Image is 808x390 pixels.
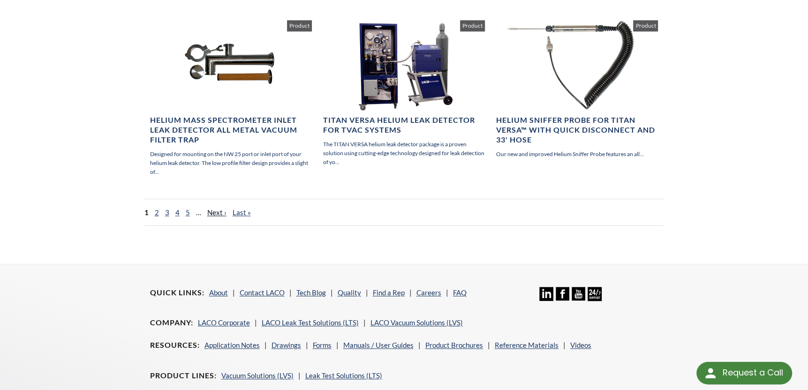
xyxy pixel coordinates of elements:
[262,318,359,327] a: LACO Leak Test Solutions (LTS)
[209,288,228,297] a: About
[196,208,201,217] span: …
[323,140,485,167] p: The TITAN VERSA helium leak detector package is a proven solution using cutting-edge technology d...
[323,115,485,135] h4: TITAN VERSA Helium Leak Detector for TVAC Systems
[144,199,664,226] nav: pager
[496,20,658,158] a: Helium Sniffer Probe for TITAN VERSA™ with Quick Disconnect and 33' Hose Our new and improved Hel...
[272,341,301,349] a: Drawings
[150,340,200,350] h4: Resources
[207,208,227,217] a: Next ›
[496,150,658,158] p: Our new and improved Helium Sniffer Probe features an all...
[233,208,251,217] a: Last »
[570,341,591,349] a: Videos
[150,20,312,177] a: Helium Mass Spectrometer Inlet Leak Detector All Metal Vacuum Filter Trap Designed for mounting o...
[496,115,658,144] h4: Helium Sniffer Probe for TITAN VERSA™ with Quick Disconnect and 33' Hose
[495,341,559,349] a: Reference Materials
[696,362,792,384] div: Request a Call
[588,287,601,300] img: 24/7 Support Icon
[198,318,250,327] a: LACO Corporate
[416,288,441,297] a: Careers
[155,208,159,217] a: 2
[460,20,485,31] span: Product
[323,20,485,167] a: TITAN VERSA Helium Leak Detector for TVAC Systems The TITAN VERSA helium leak detector package is...
[186,208,190,217] a: 5
[722,362,783,383] div: Request a Call
[425,341,483,349] a: Product Brochures
[453,288,467,297] a: FAQ
[150,288,204,298] h4: Quick Links
[165,208,169,217] a: 3
[240,288,285,297] a: Contact LACO
[287,20,312,31] span: Product
[221,371,294,380] a: Vacuum Solutions (LVS)
[150,150,312,177] p: Designed for mounting on the NW 25 port or inlet port of your helium leak detector. The low profi...
[204,341,260,349] a: Application Notes
[144,208,149,217] span: 1
[150,115,312,144] h4: Helium Mass Spectrometer Inlet Leak Detector All Metal Vacuum Filter Trap
[150,371,217,381] h4: Product Lines
[373,288,405,297] a: Find a Rep
[296,288,326,297] a: Tech Blog
[305,371,382,380] a: Leak Test Solutions (LTS)
[703,366,718,381] img: round button
[370,318,463,327] a: LACO Vacuum Solutions (LVS)
[338,288,361,297] a: Quality
[313,341,332,349] a: Forms
[633,20,658,31] span: Product
[588,294,601,302] a: 24/7 Support
[343,341,414,349] a: Manuals / User Guides
[150,318,193,328] h4: Company
[175,208,180,217] a: 4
